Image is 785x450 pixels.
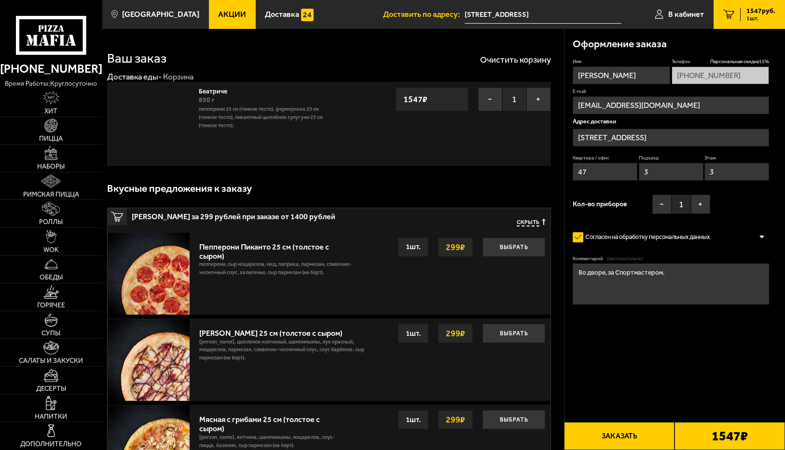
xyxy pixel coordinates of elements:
[573,58,670,65] label: Имя
[517,219,539,226] span: Скрыть
[107,52,166,65] h1: Ваш заказ
[480,55,551,64] button: Очистить корзину
[443,238,468,256] strong: 299 ₽
[573,255,769,262] label: Комментарий
[199,338,378,368] p: [PERSON_NAME], цыпленок копченый, шампиньоны, лук красный, моцарелла, пармезан, сливочно-чесночны...
[301,9,313,21] img: 15daf4d41897b9f0e9f617042186c801.svg
[37,302,65,309] span: Горячее
[517,219,546,226] button: Скрыть
[218,11,246,18] span: Акции
[710,58,769,65] span: Персональная скидка 15 %
[265,11,299,18] span: Доставка
[199,261,353,282] p: пепперони, сыр Моцарелла, мед, паприка, пармезан, сливочно-чесночный соус, халапеньо, сыр пармеза...
[607,255,643,262] span: (необязательно)
[199,324,378,338] div: [PERSON_NAME] 25 см (толстое с сыром)
[573,201,627,208] span: Кол-во приборов
[199,85,235,95] a: Беатриче
[163,71,193,82] div: Корзина
[482,410,545,429] button: Выбрать
[199,106,324,130] p: Пепперони 25 см (тонкое тесто), Фермерская 25 см (тонкое тесто), Пикантный цыплёнок сулугуни 25 с...
[672,66,769,84] input: +7 (
[668,11,704,18] span: В кабинет
[672,195,691,214] span: 1
[107,183,252,193] h3: Вкусные предложения к заказу
[573,39,667,49] h3: Оформление заказа
[672,58,769,65] label: Телефон
[398,324,428,343] div: 1 шт.
[573,119,769,125] p: Адрес доставки
[573,155,637,161] label: Квартира / офис
[39,135,63,142] span: Пицца
[20,441,82,448] span: Дополнительно
[573,229,717,245] label: Согласен на обработку персональных данных
[44,108,57,115] span: Хит
[108,232,551,314] a: Пепперони Пиканто 25 см (толстое с сыром)пепперони, сыр Моцарелла, мед, паприка, пармезан, сливоч...
[39,219,63,225] span: Роллы
[704,155,769,161] label: Этаж
[401,90,430,108] strong: 1547 ₽
[573,96,769,114] input: @
[199,96,215,104] span: 850 г
[573,88,769,95] label: E-mail
[43,247,58,253] span: WOK
[443,324,468,343] strong: 299 ₽
[691,195,710,214] button: +
[122,11,199,18] span: [GEOGRAPHIC_DATA]
[108,318,551,400] a: [PERSON_NAME] 25 см (толстое с сыром)[PERSON_NAME], цыпленок копченый, шампиньоны, лук красный, м...
[41,330,60,337] span: Супы
[35,413,67,420] span: Напитки
[465,6,621,24] input: Ваш адрес доставки
[502,87,526,111] span: 1
[40,274,63,281] span: Обеды
[199,410,338,433] div: Мясная с грибами 25 см (толстое с сыром)
[23,191,79,198] span: Римская пицца
[398,410,428,429] div: 1 шт.
[132,208,398,221] span: [PERSON_NAME] за 299 рублей при заказе от 1400 рублей
[478,87,502,111] button: −
[482,324,545,343] button: Выбрать
[383,11,465,18] span: Доставить по адресу:
[746,15,775,21] span: 1 шт.
[639,155,703,161] label: Подъезд
[526,87,551,111] button: +
[712,430,748,443] b: 1547 ₽
[564,422,675,450] button: Заказать
[443,410,468,429] strong: 299 ₽
[746,8,775,14] span: 1547 руб.
[37,163,65,170] span: Наборы
[652,195,672,214] button: −
[107,72,162,81] a: Доставка еды-
[199,238,353,261] div: Пепперони Пиканто 25 см (толстое с сыром)
[465,6,621,24] span: улица Белы Куна, 30
[36,385,66,392] span: Десерты
[482,238,545,257] button: Выбрать
[398,238,428,257] div: 1 шт.
[573,66,670,84] input: Имя
[19,357,83,364] span: Салаты и закуски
